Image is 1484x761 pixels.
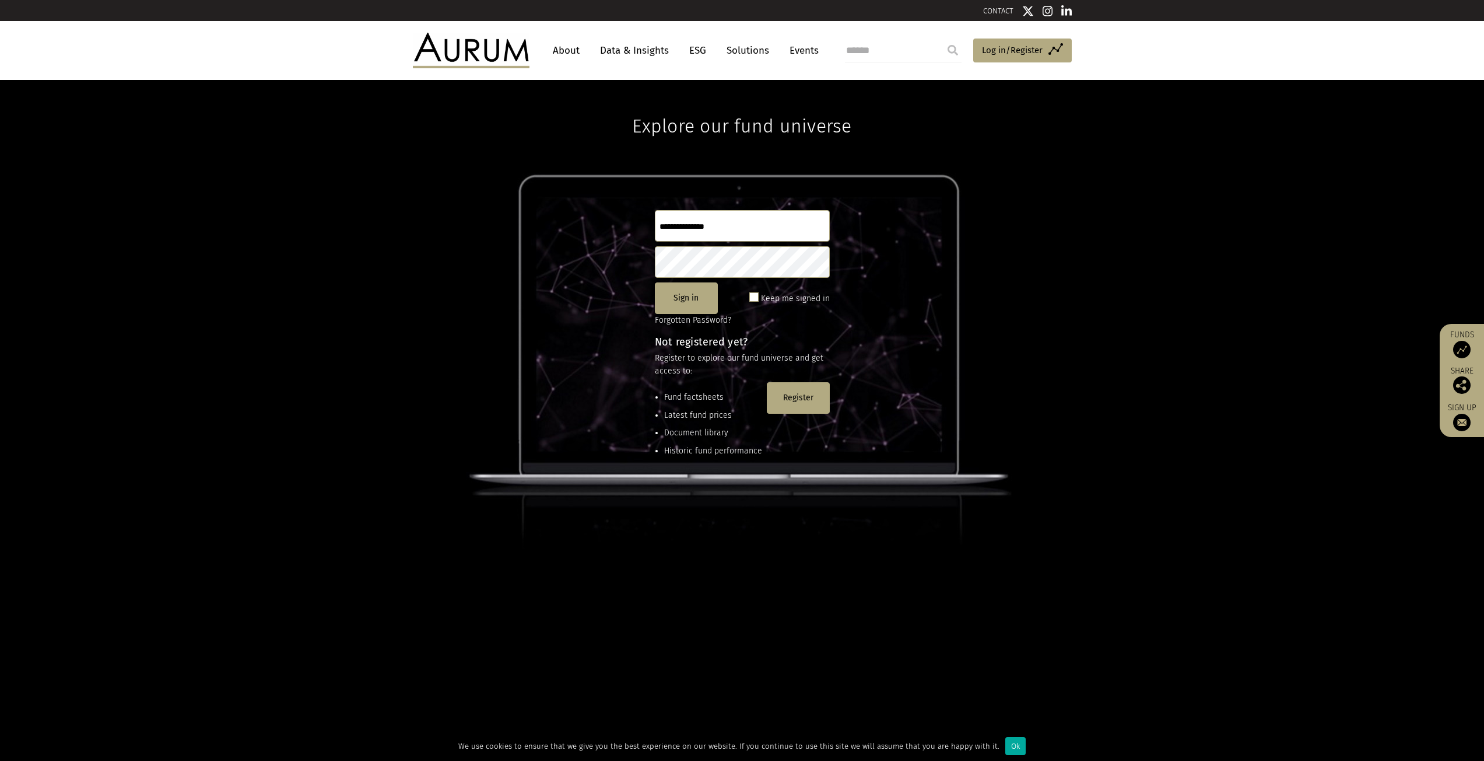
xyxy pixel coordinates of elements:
[941,39,964,62] input: Submit
[547,40,585,61] a: About
[683,40,712,61] a: ESG
[664,409,762,422] li: Latest fund prices
[1453,414,1471,431] img: Sign up to our newsletter
[1005,737,1026,755] div: Ok
[655,352,830,378] p: Register to explore our fund universe and get access to:
[632,80,851,137] h1: Explore our fund universe
[761,292,830,306] label: Keep me signed in
[664,391,762,404] li: Fund factsheets
[973,39,1072,63] a: Log in/Register
[1043,5,1053,17] img: Instagram icon
[664,445,762,458] li: Historic fund performance
[655,282,718,314] button: Sign in
[767,382,830,414] button: Register
[1453,376,1471,394] img: Share this post
[982,43,1043,57] span: Log in/Register
[1446,403,1478,431] a: Sign up
[784,40,819,61] a: Events
[1453,341,1471,358] img: Access Funds
[1022,5,1034,17] img: Twitter icon
[1446,330,1478,358] a: Funds
[1446,367,1478,394] div: Share
[1061,5,1072,17] img: Linkedin icon
[983,6,1013,15] a: CONTACT
[664,427,762,439] li: Document library
[594,40,675,61] a: Data & Insights
[655,315,731,325] a: Forgotten Password?
[413,33,529,68] img: Aurum
[655,337,830,347] h4: Not registered yet?
[721,40,775,61] a: Solutions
